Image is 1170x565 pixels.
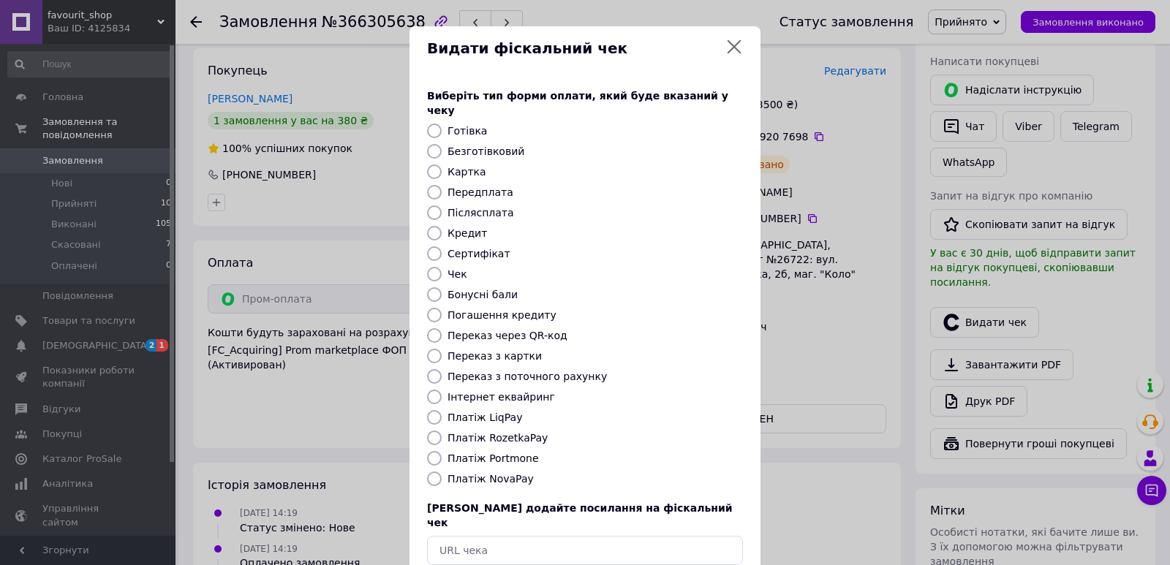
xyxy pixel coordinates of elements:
[448,309,556,321] label: Погашення кредиту
[448,268,467,280] label: Чек
[448,186,513,198] label: Передплата
[448,452,539,464] label: Платіж Portmone
[427,38,720,59] span: Видати фіскальний чек
[448,432,548,444] label: Платіж RozetkaPay
[448,145,524,157] label: Безготівковий
[448,207,514,219] label: Післясплата
[448,125,487,137] label: Готівка
[448,473,534,485] label: Платіж NovaPay
[448,166,486,178] label: Картка
[448,289,518,300] label: Бонусні бали
[448,350,542,362] label: Переказ з картки
[427,90,728,116] span: Виберіть тип форми оплати, який буде вказаний у чеку
[427,536,743,565] input: URL чека
[427,502,733,528] span: [PERSON_NAME] додайте посилання на фіскальний чек
[448,412,522,423] label: Платіж LiqPay
[448,371,607,382] label: Переказ з поточного рахунку
[448,227,487,239] label: Кредит
[448,391,555,403] label: Інтернет еквайринг
[448,330,567,341] label: Переказ через QR-код
[448,248,510,259] label: Сертифікат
